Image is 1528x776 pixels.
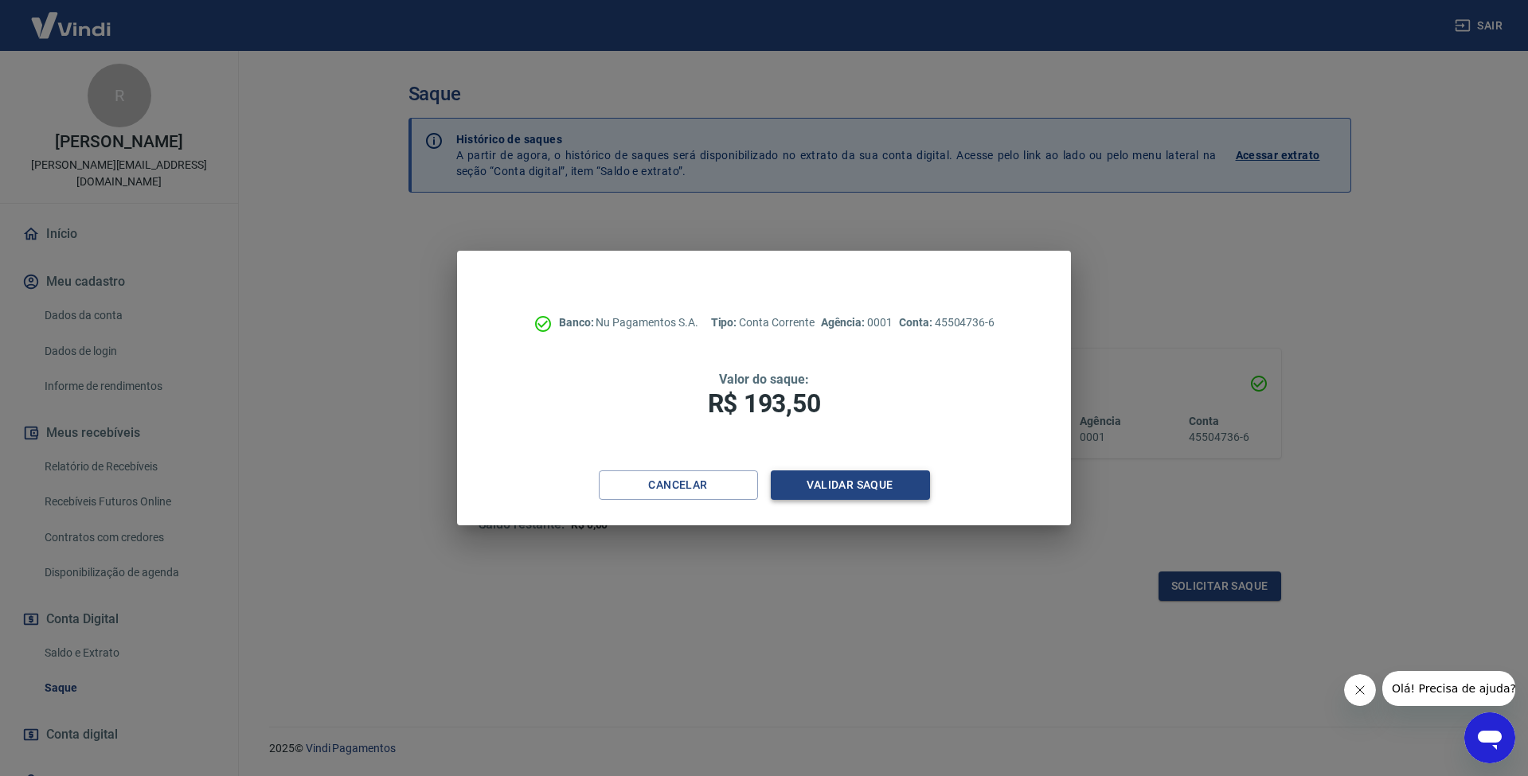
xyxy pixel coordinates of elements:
[1464,712,1515,763] iframe: Button to launch messaging window
[559,314,698,331] p: Nu Pagamentos S.A.
[711,316,740,329] span: Tipo:
[599,470,758,500] button: Cancelar
[711,314,815,331] p: Conta Corrente
[899,314,995,331] p: 45504736-6
[771,470,930,500] button: Validar saque
[559,316,596,329] span: Banco:
[1382,671,1515,706] iframe: Message from company
[821,314,893,331] p: 0001
[719,372,808,387] span: Valor do saque:
[899,316,935,329] span: Conta:
[708,388,821,419] span: R$ 193,50
[10,11,134,24] span: Olá! Precisa de ajuda?
[821,316,868,329] span: Agência:
[1344,674,1376,706] iframe: Close message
